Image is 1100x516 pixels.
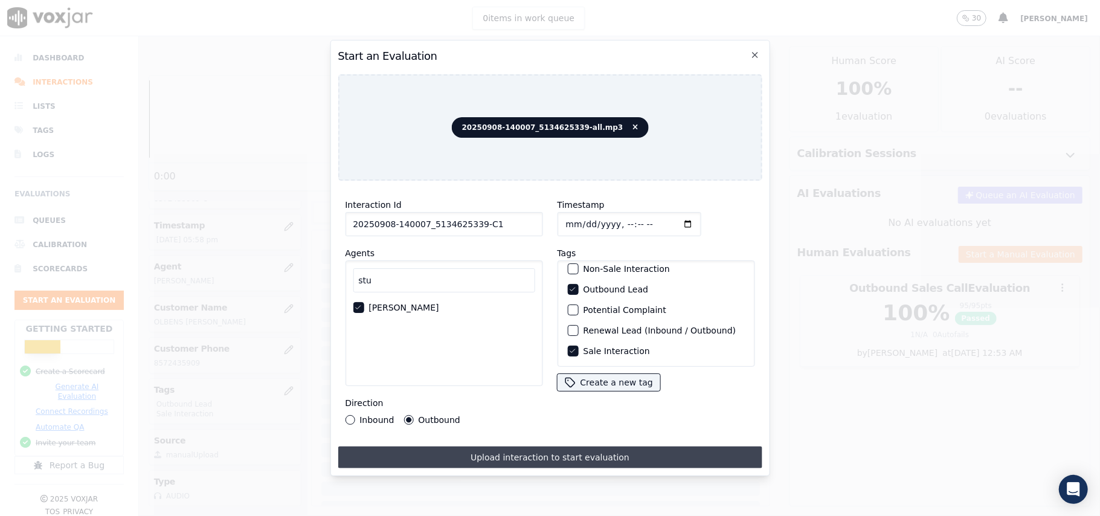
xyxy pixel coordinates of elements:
input: Search Agents... [353,268,535,292]
label: Agents [345,248,375,258]
button: Upload interaction to start evaluation [338,447,762,468]
label: Tags [557,248,576,258]
label: Direction [345,398,383,408]
label: Outbound [418,416,460,424]
label: Outbound Lead [583,285,648,294]
label: Interaction Id [345,200,401,210]
label: Non-Sale Interaction [583,265,669,273]
label: Sale Interaction [583,347,649,355]
div: Open Intercom Messenger [1059,475,1088,504]
h2: Start an Evaluation [338,48,762,65]
label: [PERSON_NAME] [368,303,439,312]
input: reference id, file name, etc [345,212,542,236]
button: Create a new tag [557,374,660,391]
label: Timestamp [557,200,604,210]
label: Renewal Lead (Inbound / Outbound) [583,326,736,335]
label: Potential Complaint [583,306,666,314]
label: Inbound [359,416,394,424]
span: 20250908-140007_5134625339-all.mp3 [452,117,649,138]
